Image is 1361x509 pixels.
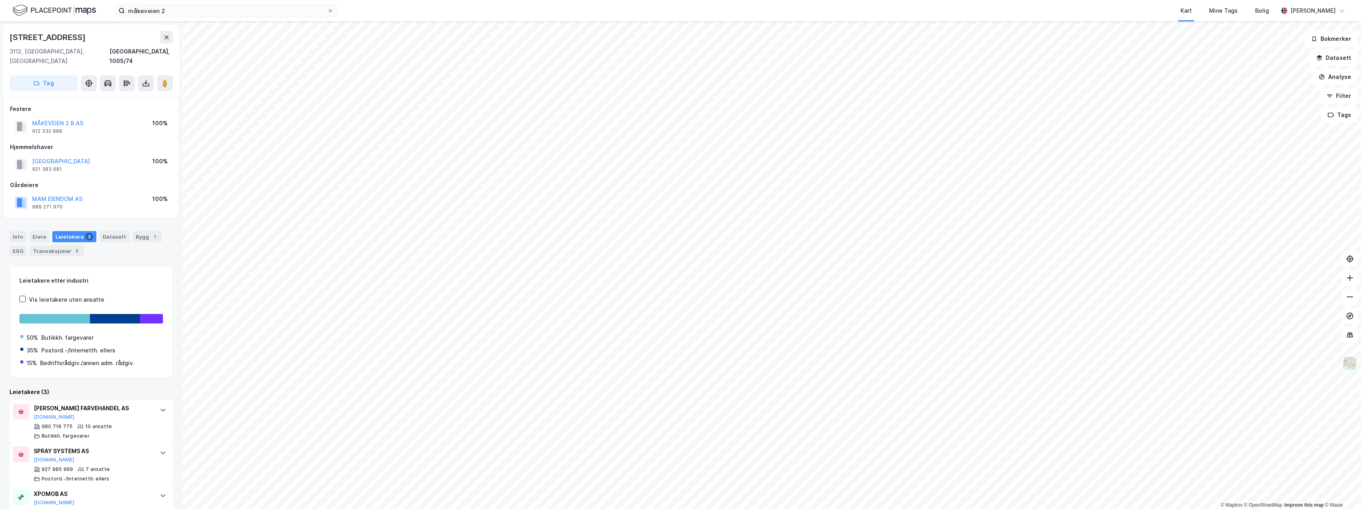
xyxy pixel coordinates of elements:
div: Datasett [100,231,129,242]
button: Tag [10,75,78,91]
button: Bokmerker [1304,31,1358,47]
div: 989 271 970 [32,204,63,210]
div: Leietakere (3) [10,387,173,397]
div: SPRAY SYSTEMS AS [34,446,152,456]
div: ESG [10,245,27,256]
div: Butikkh. fargevarer [41,333,94,343]
div: 100% [152,119,168,128]
div: 3112, [GEOGRAPHIC_DATA], [GEOGRAPHIC_DATA] [10,47,109,66]
button: [DOMAIN_NAME] [34,499,75,506]
div: [GEOGRAPHIC_DATA], 1005/74 [109,47,173,66]
div: Eiere [29,231,49,242]
div: 15% [27,358,37,368]
div: Mine Tags [1209,6,1238,15]
div: 50% [27,333,38,343]
a: OpenStreetMap [1244,502,1282,508]
a: Improve this map [1284,502,1324,508]
div: [STREET_ADDRESS] [10,31,87,44]
div: 3 [85,233,93,241]
div: Leietakere [52,231,96,242]
div: 35% [27,346,38,355]
div: 10 ansatte [85,423,112,430]
div: Kart [1181,6,1192,15]
div: 912 332 888 [32,128,62,134]
div: Bygg [132,231,162,242]
div: 7 ansatte [86,466,110,473]
button: Filter [1320,88,1358,104]
img: logo.f888ab2527a4732fd821a326f86c7f29.svg [13,4,96,17]
div: Butikkh. fargevarer [42,433,90,439]
button: [DOMAIN_NAME] [34,414,75,420]
div: Postord.-/Internetth. ellers [42,476,110,482]
div: 1 [151,233,159,241]
button: [DOMAIN_NAME] [34,457,75,463]
div: 927 985 969 [42,466,73,473]
div: 5 [73,247,81,255]
div: [PERSON_NAME] [1290,6,1336,15]
div: XPOMOB AS [34,489,152,499]
div: Vis leietakere uten ansatte [29,295,104,304]
div: Kontrollprogram for chat [1321,471,1361,509]
div: Postord.-/Internetth. ellers [41,346,115,355]
div: Gårdeiere [10,180,173,190]
iframe: Chat Widget [1321,471,1361,509]
div: Hjemmelshaver [10,142,173,152]
div: 100% [152,194,168,204]
div: 100% [152,157,168,166]
button: Datasett [1309,50,1358,66]
input: Søk på adresse, matrikkel, gårdeiere, leietakere eller personer [125,5,327,17]
img: Z [1342,356,1357,371]
a: Mapbox [1221,502,1242,508]
div: [PERSON_NAME] FARVEHANDEL AS [34,404,152,413]
div: Bedriftsrådgiv./annen adm. rådgiv. [40,358,134,368]
div: Transaksjoner [30,245,84,256]
div: 980 716 775 [42,423,73,430]
button: Tags [1321,107,1358,123]
button: Analyse [1312,69,1358,85]
div: Leietakere etter industri [19,276,163,285]
div: Bolig [1255,6,1269,15]
div: Festere [10,104,173,114]
div: Info [10,231,26,242]
div: 921 383 681 [32,166,62,172]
